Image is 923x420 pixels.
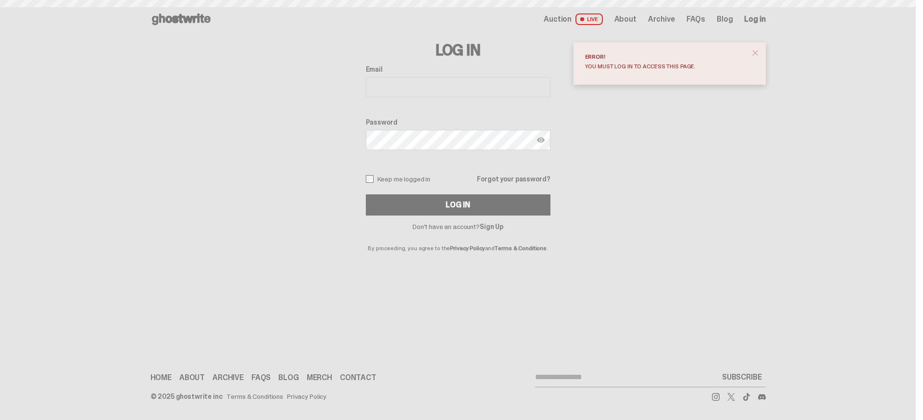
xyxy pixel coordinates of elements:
[575,13,603,25] span: LIVE
[251,374,271,382] a: FAQs
[366,194,550,216] button: Log In
[366,175,431,183] label: Keep me logged in
[212,374,244,382] a: Archive
[495,244,547,252] a: Terms & Conditions
[340,374,376,382] a: Contact
[150,393,223,400] div: © 2025 ghostwrite inc
[744,15,765,23] a: Log in
[480,222,503,231] a: Sign Up
[366,230,550,251] p: By proceeding, you agree to the and .
[366,223,550,230] p: Don't have an account?
[287,393,326,400] a: Privacy Policy
[747,44,764,62] button: close
[477,176,550,182] a: Forgot your password?
[226,393,283,400] a: Terms & Conditions
[718,368,766,387] button: SUBSCRIBE
[307,374,332,382] a: Merch
[446,201,470,209] div: Log In
[648,15,675,23] a: Archive
[366,118,550,126] label: Password
[278,374,299,382] a: Blog
[544,15,572,23] span: Auction
[450,244,485,252] a: Privacy Policy
[150,374,172,382] a: Home
[537,136,545,144] img: Show password
[366,175,374,183] input: Keep me logged in
[614,15,636,23] a: About
[717,15,733,23] a: Blog
[366,65,550,73] label: Email
[179,374,205,382] a: About
[585,64,747,69] div: You must log in to access this page.
[585,54,747,60] div: Error!
[366,42,550,58] h3: Log In
[686,15,705,23] a: FAQs
[544,13,602,25] a: Auction LIVE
